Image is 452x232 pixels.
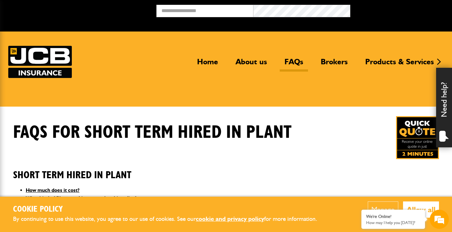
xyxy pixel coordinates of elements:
[366,214,420,219] div: We're Online!
[13,122,291,143] h1: FAQS for Short Term Hired In Plant
[13,214,328,224] p: By continuing to use this website, you agree to our use of cookies. See our for more information.
[350,5,447,15] button: Broker Login
[396,116,439,159] a: Get your insurance quote in just 2-minutes
[280,57,308,72] a: FAQs
[26,187,79,193] a: How much does it cost?
[366,220,420,225] p: How may I help you today?
[13,159,439,181] h2: Short Term Hired In Plant
[231,57,272,72] a: About us
[436,68,452,147] div: Need help?
[8,46,72,78] a: JCB Insurance Services
[26,195,137,201] a: What kind of Plant can I insure under this policy?
[396,116,439,159] img: Quick Quote
[316,57,353,72] a: Brokers
[368,201,398,218] button: Manage
[196,215,264,222] a: cookie and privacy policy
[8,46,72,78] img: JCB Insurance Services logo
[360,57,439,72] a: Products & Services
[13,205,328,214] h2: Cookie Policy
[192,57,223,72] a: Home
[403,201,439,218] button: Allow all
